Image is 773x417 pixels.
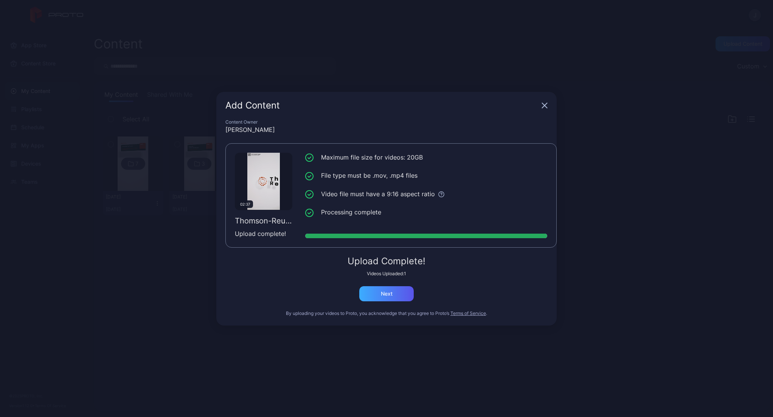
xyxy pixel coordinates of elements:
[225,271,548,277] div: Videos Uploaded: 1
[235,229,292,238] div: Upload complete!
[237,200,253,208] div: 02:37
[225,310,548,316] div: By uploading your videos to Proto, you acknowledge that you agree to Proto’s .
[359,286,414,301] button: Next
[305,189,547,199] li: Video file must have a 9:16 aspect ratio
[305,171,547,180] li: File type must be .mov, .mp4 files
[305,208,547,217] li: Processing complete
[305,153,547,162] li: Maximum file size for videos: 20GB
[225,125,548,134] div: [PERSON_NAME]
[381,291,393,297] div: Next
[450,310,486,316] button: Terms of Service
[225,257,548,266] div: Upload Complete!
[225,119,548,125] div: Content Owner
[235,216,292,225] div: Thomson-Reuters_Hologram_03-Wed-13th_V03_9-16_2160x3840_H264_ENG_[DATE](1).mp4
[225,101,539,110] div: Add Content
